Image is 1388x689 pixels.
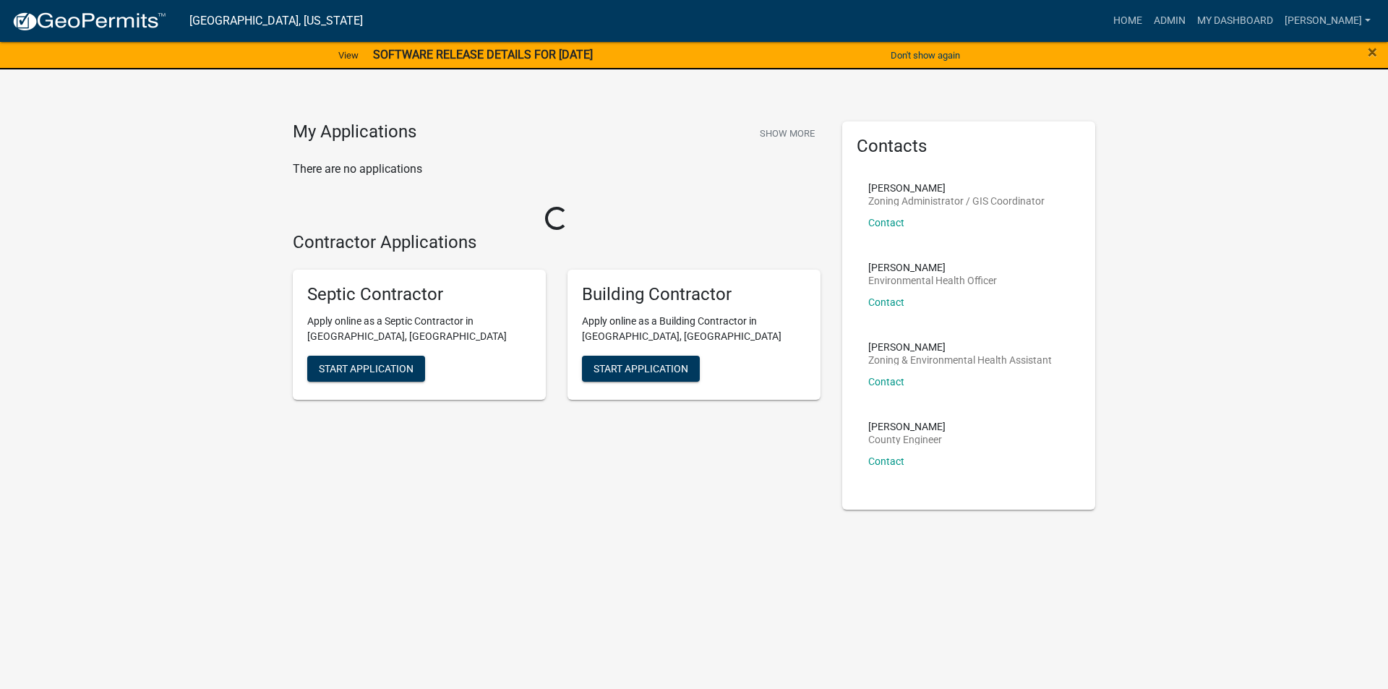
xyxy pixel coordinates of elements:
a: Admin [1148,7,1191,35]
p: There are no applications [293,161,821,178]
p: County Engineer [868,435,946,445]
button: Don't show again [885,43,966,67]
p: [PERSON_NAME] [868,262,997,273]
p: Apply online as a Septic Contractor in [GEOGRAPHIC_DATA], [GEOGRAPHIC_DATA] [307,314,531,344]
button: Start Application [582,356,700,382]
h5: Septic Contractor [307,284,531,305]
a: Contact [868,376,904,388]
p: Apply online as a Building Contractor in [GEOGRAPHIC_DATA], [GEOGRAPHIC_DATA] [582,314,806,344]
button: Start Application [307,356,425,382]
a: Home [1108,7,1148,35]
span: Start Application [594,363,688,375]
button: Close [1368,43,1377,61]
span: Start Application [319,363,414,375]
button: Show More [754,121,821,145]
a: [PERSON_NAME] [1279,7,1376,35]
a: [GEOGRAPHIC_DATA], [US_STATE] [189,9,363,33]
p: [PERSON_NAME] [868,421,946,432]
a: Contact [868,455,904,467]
wm-workflow-list-section: Contractor Applications [293,232,821,412]
p: Zoning Administrator / GIS Coordinator [868,196,1045,206]
strong: SOFTWARE RELEASE DETAILS FOR [DATE] [373,48,593,61]
a: View [333,43,364,67]
h5: Building Contractor [582,284,806,305]
h4: Contractor Applications [293,232,821,253]
a: Contact [868,217,904,228]
p: Environmental Health Officer [868,275,997,286]
h4: My Applications [293,121,416,143]
span: × [1368,42,1377,62]
p: [PERSON_NAME] [868,183,1045,193]
a: Contact [868,296,904,308]
p: [PERSON_NAME] [868,342,1052,352]
p: Zoning & Environmental Health Assistant [868,355,1052,365]
a: My Dashboard [1191,7,1279,35]
h5: Contacts [857,136,1081,157]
